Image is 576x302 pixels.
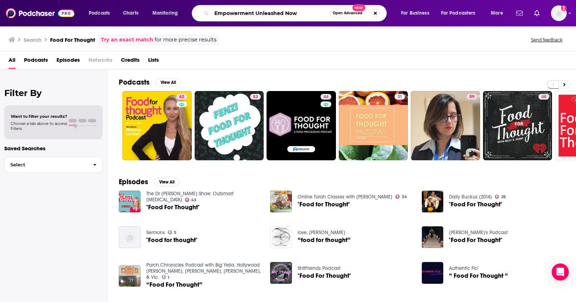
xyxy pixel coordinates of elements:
[119,177,148,186] h2: Episodes
[122,91,192,160] a: 62
[422,226,444,248] a: "Food For Thought"
[298,265,341,271] a: ShitFriends Podcast
[88,54,112,69] span: Networks
[298,237,351,243] span: “food for thought”
[154,178,180,186] button: View All
[422,191,444,212] a: "Food For Thought"
[551,5,567,21] span: Logged in as kochristina
[298,230,345,236] a: love, Winslow
[155,78,181,87] button: View All
[449,273,508,279] a: “ Food For Thought “
[174,231,176,234] span: 5
[168,230,177,235] a: 5
[146,282,202,288] a: “Food For Thought”
[176,94,187,100] a: 62
[168,276,169,279] span: 1
[321,94,331,100] a: 44
[270,191,292,212] a: "Food for Thought"
[146,191,234,203] a: The Dr Nina Show: Outsmart Emotional Eating
[162,275,170,279] a: 1
[9,54,15,69] a: All
[253,94,258,101] span: 53
[495,195,506,199] a: 26
[146,237,197,243] a: "Food for thought"
[119,78,181,87] a: PodcastsView All
[529,37,565,43] button: Send feedback
[121,54,140,69] a: Credits
[57,54,80,69] a: Episodes
[397,94,402,101] span: 31
[541,94,546,101] span: 48
[270,262,292,284] img: "Food For Thought"
[147,7,187,19] button: open menu
[449,194,492,200] a: Daily Ruckus (2014)
[146,262,261,280] a: Porch Chronicles Podcast with Big Yella, Hollywood Rick, Tray, Velle Mamba, & Vic.
[531,7,542,19] a: Show notifications dropdown
[118,7,143,19] a: Charts
[199,5,394,21] div: Search podcasts, credits, & more...
[195,91,264,160] a: 53
[436,7,486,19] button: open menu
[4,157,103,173] button: Select
[119,78,150,87] h2: Podcasts
[401,8,429,18] span: For Business
[561,5,567,11] svg: Add a profile image
[449,201,502,207] a: "Food For Thought"
[24,36,42,43] h3: Search
[396,7,438,19] button: open menu
[250,94,261,100] a: 53
[483,91,552,160] a: 48
[89,8,110,18] span: Podcasts
[119,226,141,248] img: "Food for thought"
[119,191,141,212] img: "Food For Thought"
[84,7,119,19] button: open menu
[298,201,350,207] a: "Food for Thought"
[513,7,526,19] a: Show notifications dropdown
[411,91,480,160] a: 59
[11,114,67,119] span: Want to filter your results?
[24,54,48,69] span: Podcasts
[422,262,444,284] img: “ Food For Thought “
[267,91,336,160] a: 44
[5,162,87,167] span: Select
[119,265,141,287] a: “Food For Thought”
[179,94,184,101] span: 62
[395,195,407,199] a: 34
[146,204,200,210] a: "Food For Thought"
[491,8,503,18] span: More
[148,54,159,69] a: Lists
[123,8,138,18] span: Charts
[469,94,474,101] span: 59
[449,230,508,236] a: Cindylu's Podcast
[270,226,292,248] img: “food for thought”
[449,237,502,243] a: "Food For Thought"
[330,9,366,17] button: Open AdvancedNew
[551,5,567,21] img: User Profile
[467,94,477,100] a: 59
[551,5,567,21] button: Show profile menu
[339,91,408,160] a: 31
[352,4,365,11] span: New
[449,265,479,271] a: Authentic Flo’
[333,11,362,15] span: Open Advanced
[146,230,165,236] a: Sermons
[211,7,330,19] input: Search podcasts, credits, & more...
[395,94,405,100] a: 31
[298,273,351,279] a: "Food For Thought"
[152,8,178,18] span: Monitoring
